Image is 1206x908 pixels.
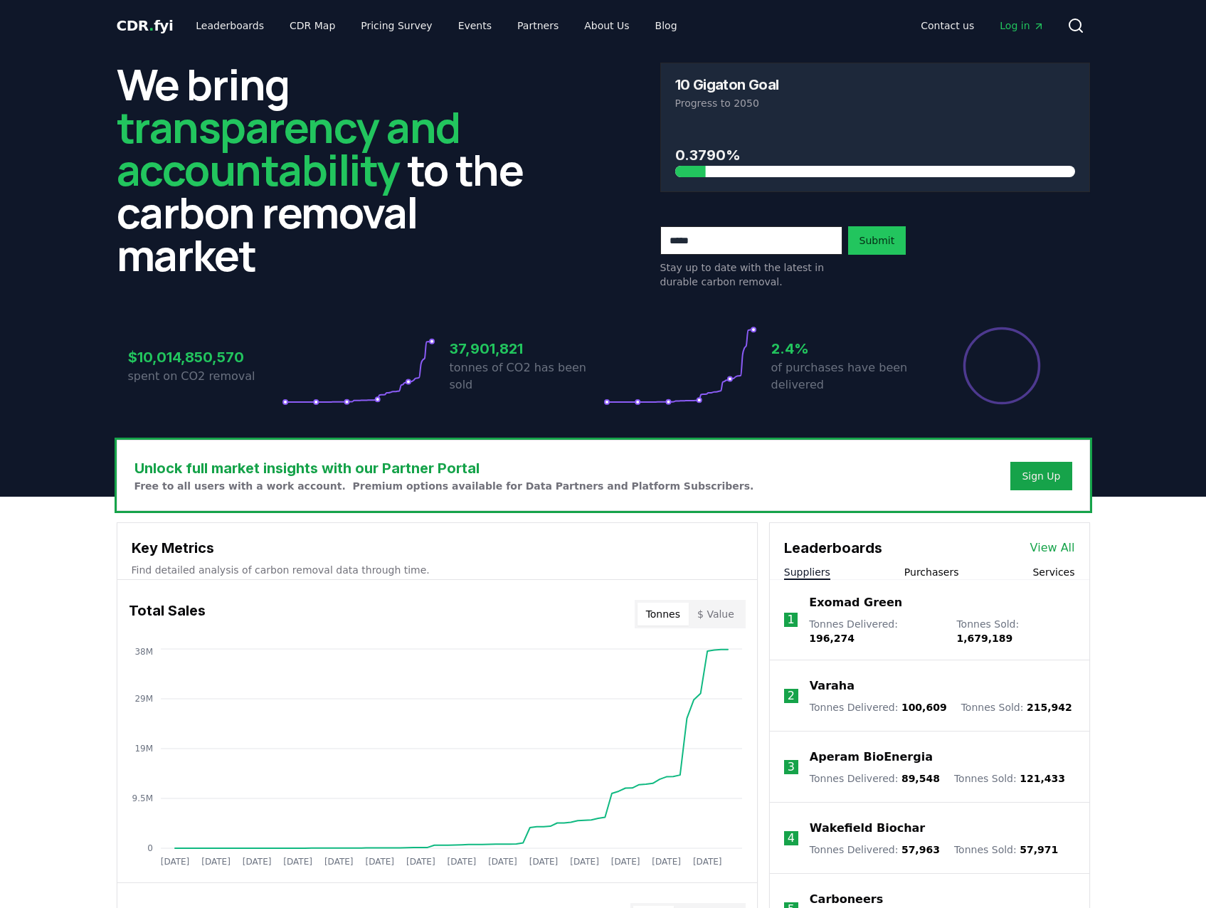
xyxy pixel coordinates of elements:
[652,857,681,867] tspan: [DATE]
[901,844,940,855] span: 57,963
[784,537,882,559] h3: Leaderboards
[201,857,231,867] tspan: [DATE]
[954,843,1058,857] p: Tonnes Sold :
[1010,462,1072,490] button: Sign Up
[962,326,1042,406] div: Percentage of sales delivered
[810,891,883,908] a: Carboneers
[1000,19,1044,33] span: Log in
[129,600,206,628] h3: Total Sales
[1020,844,1058,855] span: 57,971
[901,773,940,784] span: 89,548
[184,13,275,38] a: Leaderboards
[1030,539,1075,556] a: View All
[283,857,312,867] tspan: [DATE]
[848,226,906,255] button: Submit
[810,700,947,714] p: Tonnes Delivered :
[365,857,394,867] tspan: [DATE]
[349,13,443,38] a: Pricing Survey
[128,368,282,385] p: spent on CO2 removal
[134,458,754,479] h3: Unlock full market insights with our Partner Portal
[1027,702,1072,713] span: 215,942
[450,338,603,359] h3: 37,901,821
[810,749,933,766] a: Aperam BioEnergia
[810,771,940,786] p: Tonnes Delivered :
[134,694,153,704] tspan: 29M
[132,793,152,803] tspan: 9.5M
[132,537,743,559] h3: Key Metrics
[909,13,1055,38] nav: Main
[638,603,689,625] button: Tonnes
[128,347,282,368] h3: $10,014,850,570
[901,702,947,713] span: 100,609
[324,857,353,867] tspan: [DATE]
[149,17,154,34] span: .
[956,617,1074,645] p: Tonnes Sold :
[788,687,795,704] p: 2
[447,13,503,38] a: Events
[810,820,925,837] a: Wakefield Biochar
[809,633,855,644] span: 196,274
[406,857,435,867] tspan: [DATE]
[809,617,942,645] p: Tonnes Delivered :
[160,857,189,867] tspan: [DATE]
[1032,565,1074,579] button: Services
[117,97,460,199] span: transparency and accountability
[570,857,599,867] tspan: [DATE]
[692,857,721,867] tspan: [DATE]
[134,647,153,657] tspan: 38M
[450,359,603,394] p: tonnes of CO2 has been sold
[242,857,271,867] tspan: [DATE]
[675,78,779,92] h3: 10 Gigaton Goal
[771,359,925,394] p: of purchases have been delivered
[117,63,546,276] h2: We bring to the carbon removal market
[961,700,1072,714] p: Tonnes Sold :
[675,96,1075,110] p: Progress to 2050
[447,857,476,867] tspan: [DATE]
[488,857,517,867] tspan: [DATE]
[689,603,743,625] button: $ Value
[117,16,174,36] a: CDR.fyi
[1020,773,1065,784] span: 121,433
[184,13,688,38] nav: Main
[909,13,985,38] a: Contact us
[810,677,855,695] a: Varaha
[506,13,570,38] a: Partners
[810,843,940,857] p: Tonnes Delivered :
[529,857,558,867] tspan: [DATE]
[278,13,347,38] a: CDR Map
[956,633,1012,644] span: 1,679,189
[610,857,640,867] tspan: [DATE]
[954,771,1065,786] p: Tonnes Sold :
[904,565,959,579] button: Purchasers
[132,563,743,577] p: Find detailed analysis of carbon removal data through time.
[134,744,153,754] tspan: 19M
[787,611,794,628] p: 1
[784,565,830,579] button: Suppliers
[809,594,902,611] a: Exomad Green
[147,843,153,853] tspan: 0
[660,260,842,289] p: Stay up to date with the latest in durable carbon removal.
[675,144,1075,166] h3: 0.3790%
[788,830,795,847] p: 4
[788,759,795,776] p: 3
[117,17,174,34] span: CDR fyi
[134,479,754,493] p: Free to all users with a work account. Premium options available for Data Partners and Platform S...
[771,338,925,359] h3: 2.4%
[1022,469,1060,483] a: Sign Up
[644,13,689,38] a: Blog
[988,13,1055,38] a: Log in
[573,13,640,38] a: About Us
